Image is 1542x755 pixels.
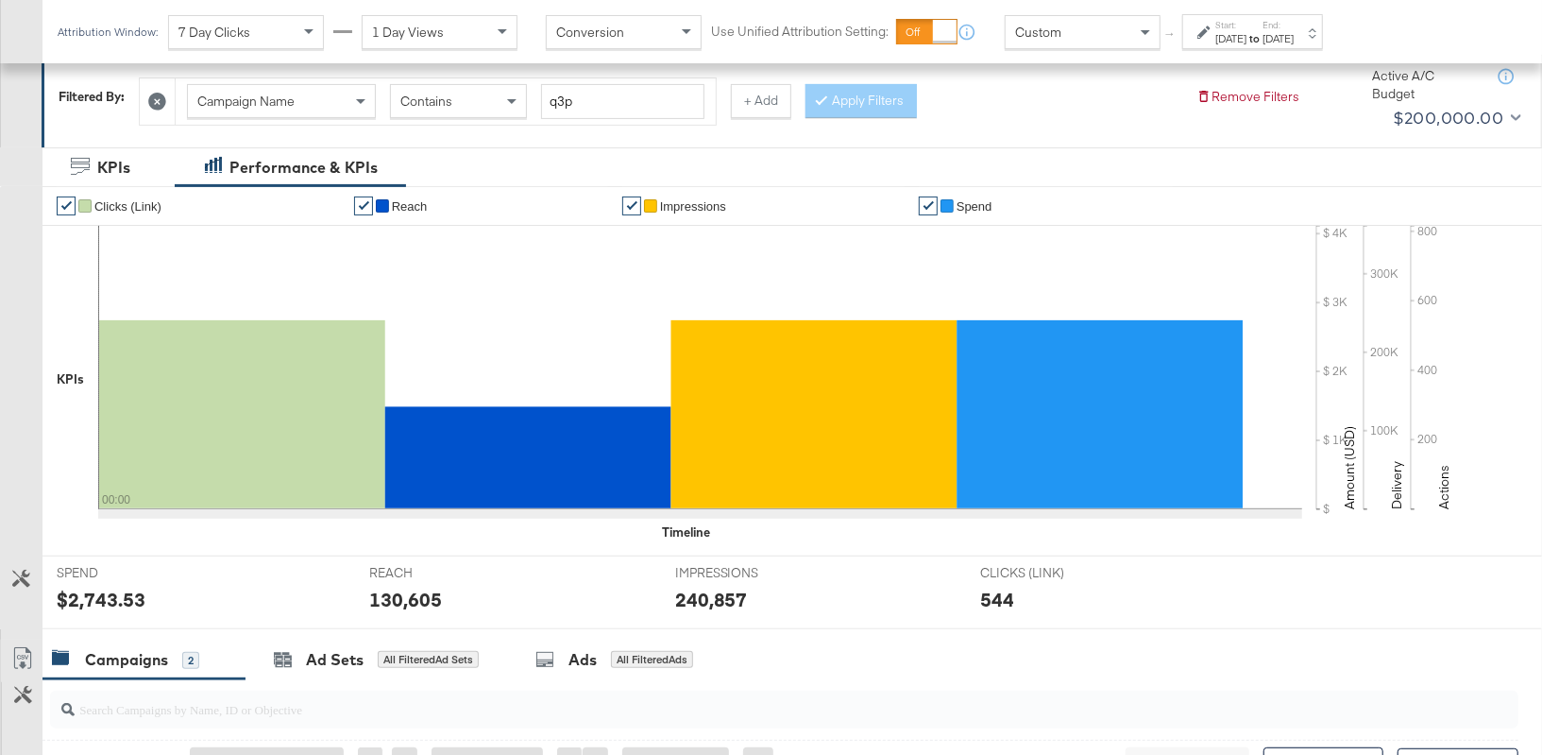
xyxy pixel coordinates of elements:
[1262,19,1294,31] label: End:
[59,88,125,106] div: Filtered By:
[229,157,378,179] div: Performance & KPIs
[1262,31,1294,46] div: [DATE]
[369,564,511,582] span: REACH
[1196,88,1299,106] button: Remove Filters
[711,23,889,41] label: Use Unified Attribution Setting:
[980,564,1122,582] span: CLICKS (LINK)
[541,84,704,119] input: Enter a search term
[660,199,726,214] span: Impressions
[980,586,1014,613] div: 544
[1435,465,1452,509] text: Actions
[675,586,748,613] div: 240,857
[392,199,428,214] span: Reach
[622,197,641,215] a: ✔
[197,93,295,110] span: Campaign Name
[611,651,693,668] div: All Filtered Ads
[85,649,168,671] div: Campaigns
[75,683,1386,720] input: Search Campaigns by Name, ID or Objective
[1372,67,1476,102] div: Active A/C Budget
[556,24,624,41] span: Conversion
[354,197,373,215] a: ✔
[1215,31,1246,46] div: [DATE]
[1393,104,1503,132] div: $200,000.00
[182,652,199,669] div: 2
[1388,461,1405,509] text: Delivery
[1341,426,1358,509] text: Amount (USD)
[57,564,198,582] span: SPEND
[57,26,159,39] div: Attribution Window:
[57,586,145,613] div: $2,743.53
[378,651,479,668] div: All Filtered Ad Sets
[957,199,992,214] span: Spend
[1246,31,1262,45] strong: to
[178,24,250,41] span: 7 Day Clicks
[662,523,710,541] div: Timeline
[57,370,84,388] div: KPIs
[306,649,364,671] div: Ad Sets
[97,157,130,179] div: KPIs
[919,197,938,215] a: ✔
[1015,24,1061,41] span: Custom
[372,24,444,41] span: 1 Day Views
[400,93,452,110] span: Contains
[94,199,161,214] span: Clicks (Link)
[731,84,791,118] button: + Add
[568,649,597,671] div: Ads
[1215,19,1246,31] label: Start:
[369,586,442,613] div: 130,605
[57,197,76,215] a: ✔
[1385,103,1525,133] button: $200,000.00
[675,564,817,582] span: IMPRESSIONS
[1162,32,1180,39] span: ↑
